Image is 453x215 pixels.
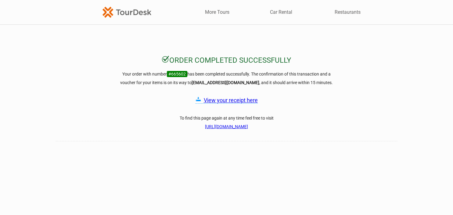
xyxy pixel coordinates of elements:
[204,97,258,103] a: View your receipt here
[117,70,336,87] h3: Your order with number has been completed successfully. The confirmation of this transaction and ...
[270,9,292,16] a: Car Rental
[205,9,229,16] a: More Tours
[117,114,336,131] h3: To find this page again at any time feel free to visit
[192,80,259,85] strong: [EMAIL_ADDRESS][DOMAIN_NAME]
[205,124,248,129] a: [URL][DOMAIN_NAME]
[102,7,151,17] img: TourDesk-logo-td-orange-v1.png
[167,71,187,77] span: #665602
[335,9,361,16] a: Restaurants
